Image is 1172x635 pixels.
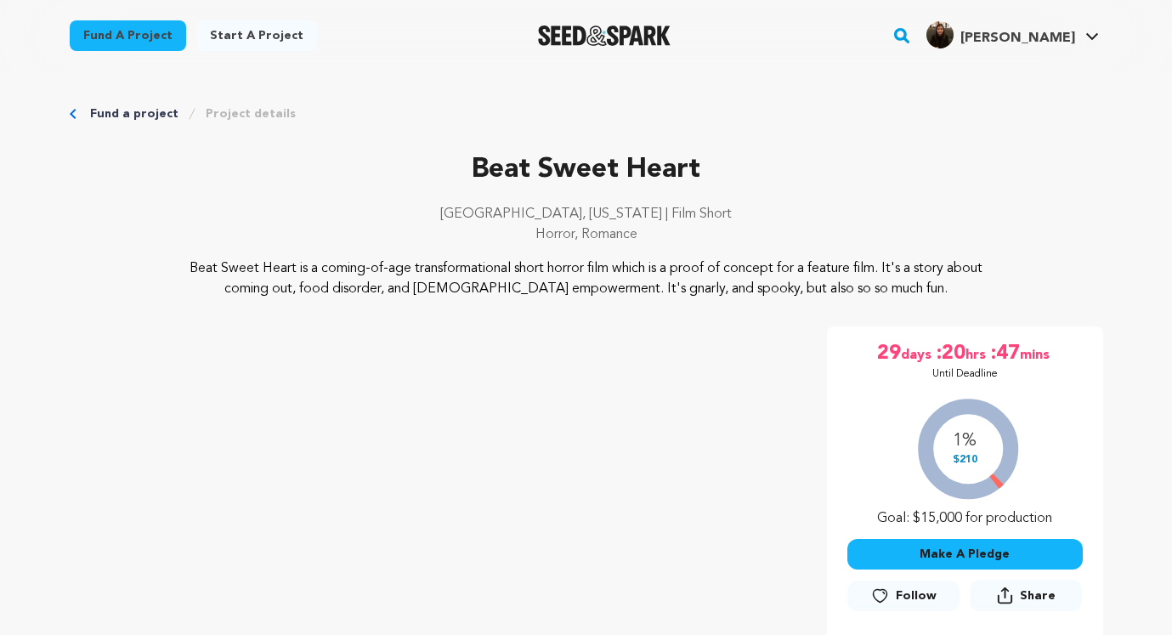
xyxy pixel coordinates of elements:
span: Mariya S.'s Profile [923,18,1102,54]
span: Share [1020,587,1056,604]
button: Follow [847,581,960,611]
div: Breadcrumb [70,105,1103,122]
a: Fund a project [90,105,178,122]
p: Beat Sweet Heart is a coming-of-age transformational short horror film which is a proof of concep... [173,258,999,299]
a: Fund a project [70,20,186,51]
p: Horror, Romance [70,224,1103,245]
button: Share [970,580,1082,611]
button: Make A Pledge [847,539,1083,570]
span: Share [970,580,1082,618]
span: :47 [989,340,1020,367]
span: :20 [935,340,965,367]
span: 29 [877,340,901,367]
div: Mariya S.'s Profile [926,21,1075,48]
span: Follow [896,587,937,604]
p: Beat Sweet Heart [70,150,1103,190]
p: Until Deadline [932,367,998,381]
span: days [901,340,935,367]
a: Mariya S.'s Profile [923,18,1102,48]
span: hrs [965,340,989,367]
img: Seed&Spark Logo Dark Mode [538,26,671,46]
span: mins [1020,340,1053,367]
a: Project details [206,105,296,122]
a: Seed&Spark Homepage [538,26,671,46]
a: Start a project [196,20,317,51]
img: f1767e158fc15795.jpg [926,21,954,48]
span: [PERSON_NAME] [960,31,1075,45]
p: [GEOGRAPHIC_DATA], [US_STATE] | Film Short [70,204,1103,224]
